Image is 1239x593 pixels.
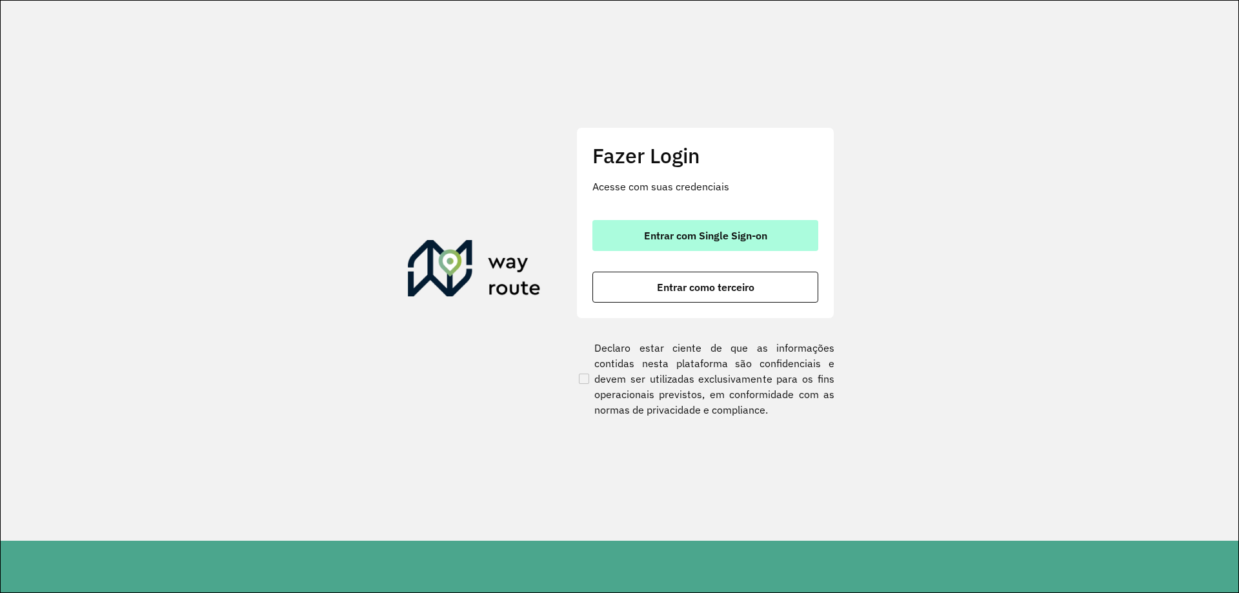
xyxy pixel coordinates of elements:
p: Acesse com suas credenciais [592,179,818,194]
img: Roteirizador AmbevTech [408,240,541,302]
span: Entrar como terceiro [657,282,754,292]
button: button [592,220,818,251]
h2: Fazer Login [592,143,818,168]
span: Entrar com Single Sign-on [644,230,767,241]
button: button [592,272,818,303]
label: Declaro estar ciente de que as informações contidas nesta plataforma são confidenciais e devem se... [576,340,834,417]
